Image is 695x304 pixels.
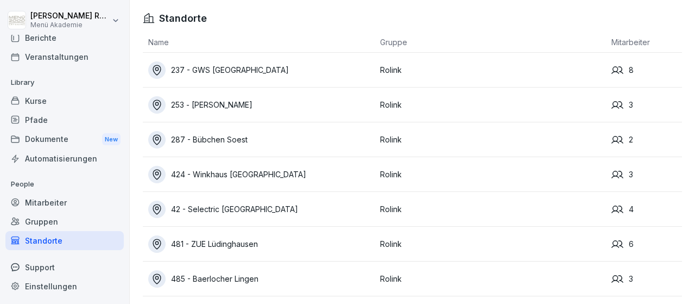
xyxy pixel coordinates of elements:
a: 237 - GWS [GEOGRAPHIC_DATA] [148,61,375,79]
div: New [102,133,121,146]
div: 3 [611,169,682,181]
a: Mitarbeiter [5,193,124,212]
td: Rolink [375,262,606,296]
a: Einstellungen [5,277,124,296]
a: DokumenteNew [5,129,124,150]
td: Rolink [375,157,606,192]
p: Menü Akademie [30,21,110,29]
p: People [5,176,124,193]
th: Mitarbeiter [606,32,682,53]
a: Pfade [5,110,124,129]
a: 253 - [PERSON_NAME] [148,96,375,114]
div: 2 [611,134,682,146]
a: 481 - ZUE Lüdinghausen [148,235,375,253]
a: Berichte [5,28,124,47]
div: 8 [611,64,682,76]
td: Rolink [375,122,606,157]
a: Veranstaltungen [5,47,124,66]
div: 4 [611,203,682,215]
a: 42 - Selectric [GEOGRAPHIC_DATA] [148,201,375,218]
div: Dokumente [5,129,124,150]
td: Rolink [375,53,606,88]
td: Rolink [375,227,606,262]
div: Support [5,258,124,277]
p: Library [5,74,124,91]
a: Kurse [5,91,124,110]
p: [PERSON_NAME] Rolink [30,11,110,21]
td: Rolink [375,192,606,227]
a: 287 - Bübchen Soest [148,131,375,148]
td: Rolink [375,88,606,122]
a: 424 - Winkhaus [GEOGRAPHIC_DATA] [148,166,375,183]
a: Standorte [5,231,124,250]
div: 3 [611,273,682,285]
a: Automatisierungen [5,149,124,168]
div: 6 [611,238,682,250]
a: 485 - Baerlocher Lingen [148,270,375,288]
div: 3 [611,99,682,111]
a: Gruppen [5,212,124,231]
th: Name [143,32,375,53]
h1: Standorte [159,11,207,26]
th: Gruppe [375,32,606,53]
